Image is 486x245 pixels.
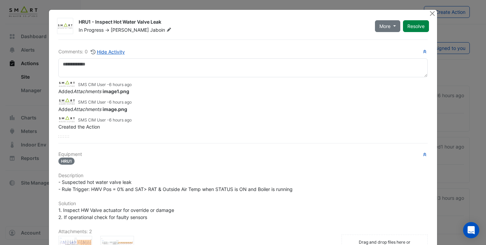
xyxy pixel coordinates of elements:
[109,82,132,87] span: 2025-10-06 09:44:10
[58,152,428,157] h6: Equipment
[109,117,132,123] span: 2025-10-06 09:40:43
[58,173,428,179] h6: Description
[58,158,75,165] span: HRU1
[58,124,100,130] span: Created the Action
[403,20,429,32] button: Resolve
[79,27,104,33] span: In Progress
[379,23,390,30] span: More
[109,100,132,105] span: 2025-10-06 09:40:55
[90,48,125,56] button: Hide Activity
[58,98,75,105] img: Smart Managed Solutions
[58,179,293,192] span: - Suspected hot water valve leak - Rule Trigger: HWV Pos = 0% and SAT> RAT & Outside Air Temp whe...
[58,201,428,207] h6: Solution
[58,229,428,235] h6: Attachments: 2
[78,82,132,88] small: SMS CIM User -
[78,117,132,123] small: SMS CIM User -
[429,10,436,17] button: Close
[58,88,129,94] span: Added
[79,19,367,27] div: HRU1 - Inspect Hot Water Valve Leak
[73,88,101,94] em: Attachments
[57,23,73,30] img: Smart Managed Solutions
[78,99,132,105] small: SMS CIM User -
[58,48,125,56] div: Comments: 0
[73,106,101,112] em: Attachments
[359,240,410,245] small: Drag and drop files here or
[111,27,149,33] span: [PERSON_NAME]
[58,207,174,220] span: 1. Inspect HW Valve actuator for override or damage 2. If operational check for faulty sensors
[150,27,173,33] span: Jaboin
[103,106,127,112] strong: image.png
[463,222,479,238] div: Open Intercom Messenger
[58,106,127,112] span: Added
[375,20,400,32] button: More
[103,88,129,94] strong: image1.png
[58,80,75,88] img: Smart Managed Solutions
[105,27,109,33] span: ->
[58,116,75,123] img: Smart Managed Solutions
